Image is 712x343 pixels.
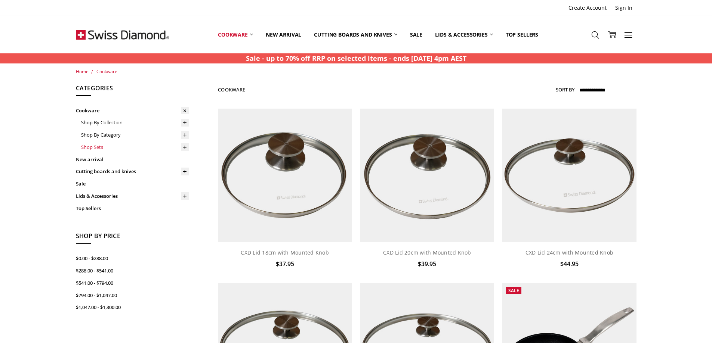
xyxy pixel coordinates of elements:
a: Top Sellers [76,202,189,215]
a: Lids & Accessories [76,190,189,202]
img: CXD Lid 20cm with Mounted Knob [360,109,494,242]
a: CXD Lid 20cm with Mounted Knob [383,249,471,256]
span: $37.95 [276,260,294,268]
a: $541.00 - $794.00 [76,277,189,289]
a: $1,047.00 - $1,300.00 [76,301,189,314]
a: $0.00 - $288.00 [76,252,189,265]
img: Free Shipping On Every Order [76,16,169,53]
a: $288.00 - $541.00 [76,265,189,277]
h1: Cookware [218,87,245,93]
a: Shop By Collection [81,116,189,129]
a: Cutting boards and knives [76,165,189,178]
span: Sale [508,287,519,294]
a: Sign In [611,3,637,13]
a: Sale [404,18,429,51]
a: New arrival [76,153,189,166]
a: CXD Lid 18cm with Mounted Knob [241,249,329,256]
a: Shop Sets [81,141,189,153]
a: Cookware [212,18,259,51]
span: $44.95 [560,260,579,268]
span: $39.95 [418,260,436,268]
a: Cookware [76,105,189,117]
h5: Shop By Price [76,231,189,244]
img: CXD Lid 24cm with Mounted Knob [502,109,636,242]
a: New arrival [259,18,308,51]
label: Sort By [556,84,574,96]
strong: Sale - up to 70% off RRP on selected items - ends [DATE] 4pm AEST [246,54,466,63]
a: Create Account [564,3,611,13]
img: CXD Lid 18cm with Mounted Knob [218,109,352,242]
a: Home [76,68,89,75]
h5: Categories [76,84,189,96]
a: Sale [76,178,189,190]
a: Top Sellers [499,18,545,51]
a: Shop By Category [81,129,189,141]
a: Cookware [96,68,117,75]
a: Cutting boards and knives [308,18,404,51]
a: CXD Lid 24cm with Mounted Knob [525,249,614,256]
a: $794.00 - $1,047.00 [76,289,189,302]
a: Lids & Accessories [429,18,499,51]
